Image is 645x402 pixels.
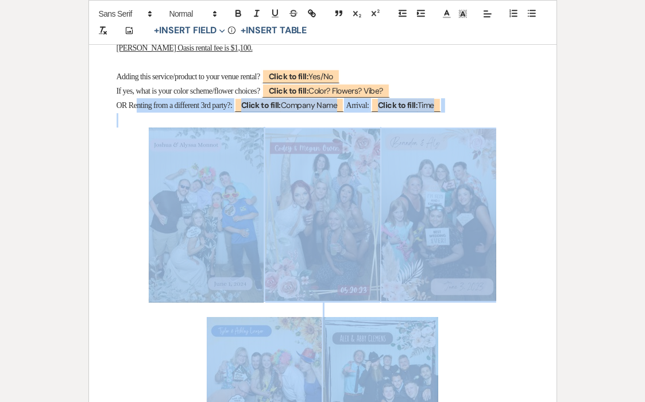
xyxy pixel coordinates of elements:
span: If yes, what is your color scheme/flower choices? [117,87,260,95]
img: 1717286916033.jpg [149,127,264,303]
b: Click to fill: [269,86,308,96]
span: OR Renting from a different 3rd party?: [117,101,233,110]
button: Insert Field [150,24,230,38]
span: Company Name [234,98,344,112]
span: + [241,26,246,36]
span: Adding this service/product to your venue rental? [117,72,260,81]
span: + [155,26,160,36]
button: +Insert Table [237,24,311,38]
b: Click to fill: [269,71,308,82]
u: Off-Site of [PERSON_NAME] Oasis rental fee is $1,100. [117,29,525,52]
img: 1685843579966.jpg [381,129,496,301]
span: Time [371,98,441,112]
span: Alignment [480,7,496,21]
span: Header Formats [164,7,221,21]
span: Text Color [439,7,455,21]
span: Arrival: [346,101,369,110]
span: Color? Flowers? Vibe? [262,83,389,98]
img: 1684632970302.jpg [265,129,380,301]
span: Text Background Color [455,7,471,21]
b: Click to fill: [241,100,281,110]
b: Click to fill: [378,100,418,110]
span: Yes/No [262,69,340,83]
